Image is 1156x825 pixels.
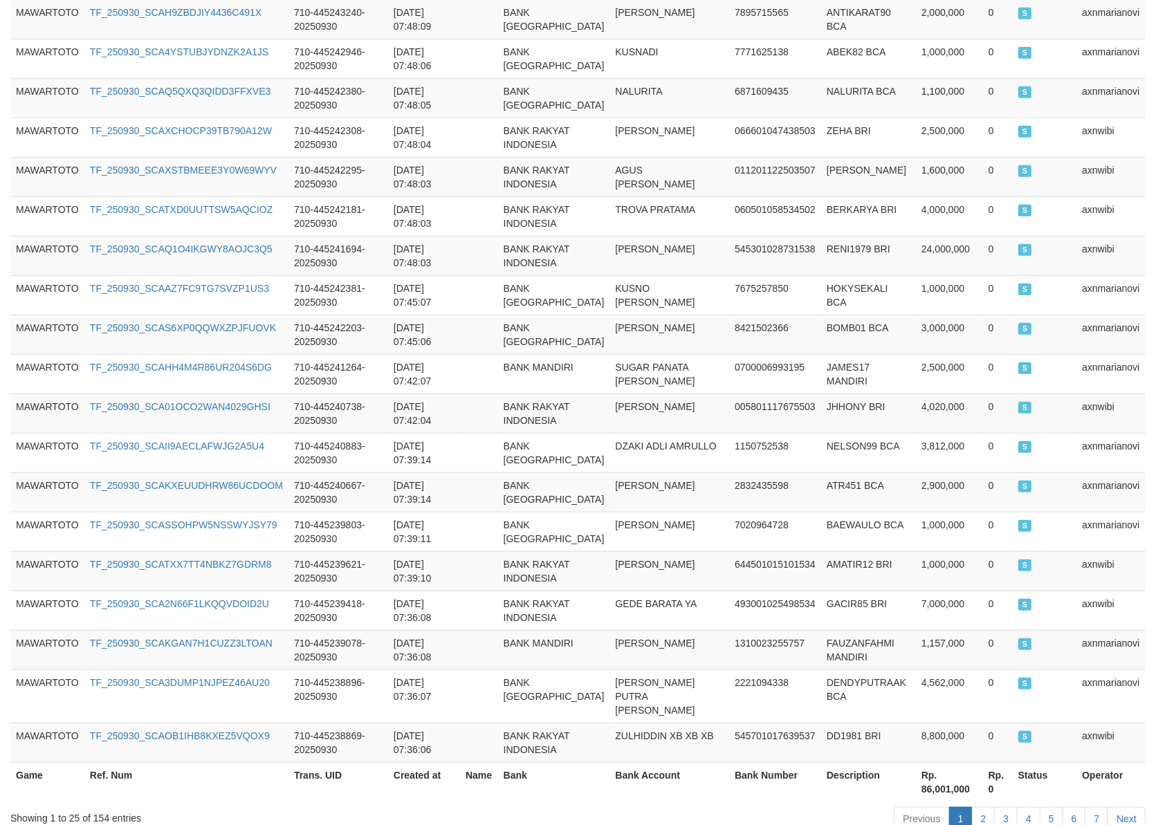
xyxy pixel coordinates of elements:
[1076,118,1146,157] td: axnwibi
[983,630,1013,669] td: 0
[1076,512,1146,551] td: axnmarianovi
[1076,354,1146,393] td: axnmarianovi
[10,39,84,78] td: MAWARTOTO
[498,591,610,630] td: BANK RAKYAT INDONESIA
[916,551,983,591] td: 1,000,000
[729,196,821,236] td: 060501058534502
[983,39,1013,78] td: 0
[1018,323,1032,335] span: SUCCESS
[609,275,729,315] td: KUSNO [PERSON_NAME]
[1076,196,1146,236] td: axnwibi
[1018,244,1032,256] span: SUCCESS
[916,196,983,236] td: 4,000,000
[1076,393,1146,433] td: axnwibi
[609,630,729,669] td: [PERSON_NAME]
[916,275,983,315] td: 1,000,000
[388,78,460,118] td: [DATE] 07:48:05
[460,762,498,801] th: Name
[983,196,1013,236] td: 0
[388,551,460,591] td: [DATE] 07:39:10
[288,315,388,354] td: 710-445242203-20250930
[1076,78,1146,118] td: axnmarianovi
[498,723,610,762] td: BANK RAKYAT INDONESIA
[983,275,1013,315] td: 0
[1076,433,1146,472] td: axnmarianovi
[498,275,610,315] td: BANK [GEOGRAPHIC_DATA]
[288,762,388,801] th: Trans. UID
[498,551,610,591] td: BANK RAKYAT INDONESIA
[90,283,269,294] a: TF_250930_SCAAZ7FC9TG7SVZP1US3
[10,78,84,118] td: MAWARTOTO
[1076,157,1146,196] td: axnwibi
[916,118,983,157] td: 2,500,000
[609,196,729,236] td: TROVA PRATAMA
[821,196,916,236] td: BERKARYA BRI
[729,591,821,630] td: 493001025498534
[1018,402,1032,414] span: SUCCESS
[916,157,983,196] td: 1,600,000
[983,512,1013,551] td: 0
[983,393,1013,433] td: 0
[916,472,983,512] td: 2,900,000
[498,762,610,801] th: Bank
[10,118,84,157] td: MAWARTOTO
[1076,39,1146,78] td: axnmarianovi
[916,236,983,275] td: 24,000,000
[1018,441,1032,453] span: SUCCESS
[821,315,916,354] td: BOMB01 BCA
[90,559,272,570] a: TF_250930_SCATXX7TT4NBKZ7GDRM8
[288,196,388,236] td: 710-445242181-20250930
[821,39,916,78] td: ABEK82 BCA
[10,196,84,236] td: MAWARTOTO
[609,39,729,78] td: KUSNADI
[10,275,84,315] td: MAWARTOTO
[1018,362,1032,374] span: SUCCESS
[1018,47,1032,59] span: SUCCESS
[388,630,460,669] td: [DATE] 07:36:08
[729,354,821,393] td: 0700006993195
[498,236,610,275] td: BANK RAKYAT INDONESIA
[729,512,821,551] td: 7020964728
[729,433,821,472] td: 1150752538
[388,512,460,551] td: [DATE] 07:39:11
[288,393,388,433] td: 710-445240738-20250930
[821,630,916,669] td: FAUZANFAHMI MANDIRI
[729,275,821,315] td: 7675257850
[983,723,1013,762] td: 0
[498,315,610,354] td: BANK [GEOGRAPHIC_DATA]
[983,315,1013,354] td: 0
[916,762,983,801] th: Rp. 86,001,000
[388,315,460,354] td: [DATE] 07:45:06
[729,669,821,723] td: 2221094338
[288,275,388,315] td: 710-445242381-20250930
[498,78,610,118] td: BANK [GEOGRAPHIC_DATA]
[10,236,84,275] td: MAWARTOTO
[983,433,1013,472] td: 0
[1076,591,1146,630] td: axnwibi
[388,433,460,472] td: [DATE] 07:39:14
[983,762,1013,801] th: Rp. 0
[288,236,388,275] td: 710-445241694-20250930
[388,196,460,236] td: [DATE] 07:48:03
[498,472,610,512] td: BANK [GEOGRAPHIC_DATA]
[288,118,388,157] td: 710-445242308-20250930
[498,512,610,551] td: BANK [GEOGRAPHIC_DATA]
[1018,86,1032,98] span: SUCCESS
[388,591,460,630] td: [DATE] 07:36:08
[1018,284,1032,295] span: SUCCESS
[1076,315,1146,354] td: axnmarianovi
[916,78,983,118] td: 1,100,000
[1076,275,1146,315] td: axnmarianovi
[916,630,983,669] td: 1,157,000
[821,157,916,196] td: [PERSON_NAME]
[90,165,277,176] a: TF_250930_SCAXSTBMEEE3Y0W69WYV
[916,723,983,762] td: 8,800,000
[729,723,821,762] td: 545701017639537
[729,118,821,157] td: 066601047438503
[916,669,983,723] td: 4,562,000
[729,315,821,354] td: 8421502366
[10,315,84,354] td: MAWARTOTO
[821,762,916,801] th: Description
[983,78,1013,118] td: 0
[821,118,916,157] td: ZEHA BRI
